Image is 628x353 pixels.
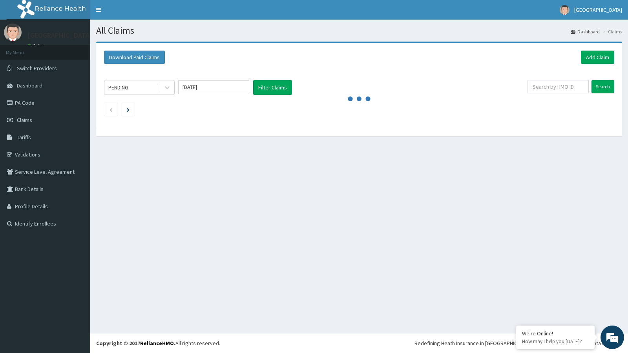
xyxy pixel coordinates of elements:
[140,340,174,347] a: RelianceHMO
[574,6,622,13] span: [GEOGRAPHIC_DATA]
[528,80,589,93] input: Search by HMO ID
[127,106,130,113] a: Next page
[4,24,22,41] img: User Image
[27,32,92,39] p: [GEOGRAPHIC_DATA]
[109,106,113,113] a: Previous page
[17,134,31,141] span: Tariffs
[96,25,622,36] h1: All Claims
[522,330,589,337] div: We're Online!
[17,65,57,72] span: Switch Providers
[179,80,249,94] input: Select Month and Year
[90,333,628,353] footer: All rights reserved.
[560,5,570,15] img: User Image
[414,339,622,347] div: Redefining Heath Insurance in [GEOGRAPHIC_DATA] using Telemedicine and Data Science!
[17,82,42,89] span: Dashboard
[253,80,292,95] button: Filter Claims
[581,51,614,64] a: Add Claim
[601,28,622,35] li: Claims
[17,116,32,124] span: Claims
[108,84,128,91] div: PENDING
[104,51,165,64] button: Download Paid Claims
[96,340,175,347] strong: Copyright © 2017 .
[27,43,46,48] a: Online
[591,80,614,93] input: Search
[522,338,589,345] p: How may I help you today?
[571,28,600,35] a: Dashboard
[347,87,371,111] svg: audio-loading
